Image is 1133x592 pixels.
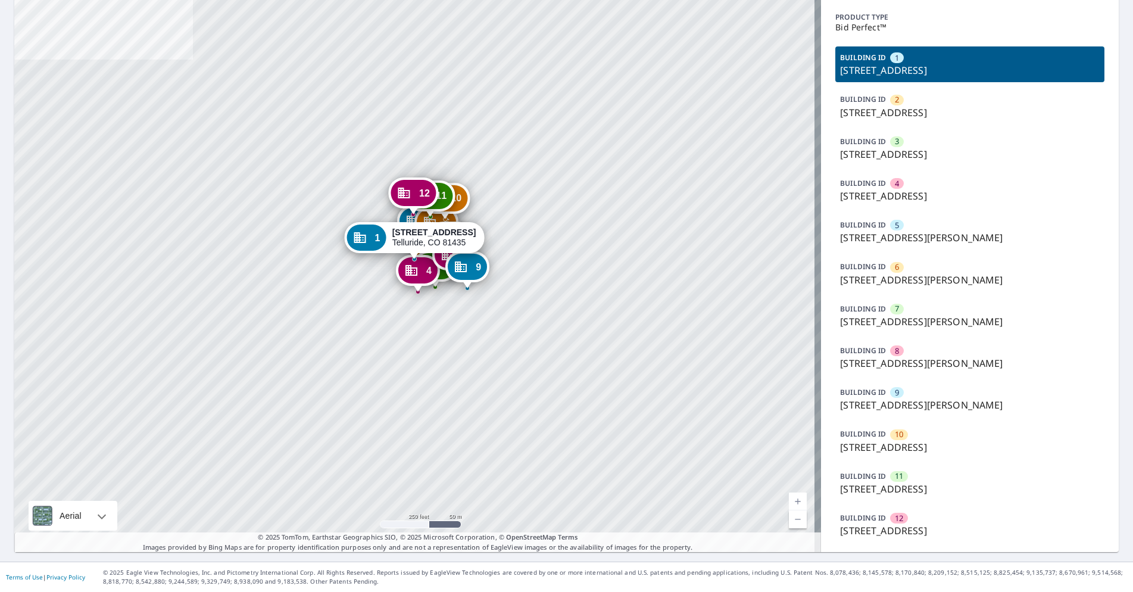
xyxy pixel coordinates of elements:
a: Privacy Policy [46,573,85,581]
span: 2 [895,94,899,105]
p: BUILDING ID [840,304,886,314]
div: Dropped pin, building 9, Commercial property, 225 Tristant Dr Telluride, CO 81435 [445,251,489,288]
span: 6 [895,261,899,273]
span: 10 [451,194,461,202]
p: [STREET_ADDRESS][PERSON_NAME] [840,356,1100,370]
a: Terms of Use [6,573,43,581]
p: BUILDING ID [840,387,886,397]
p: [STREET_ADDRESS] [840,147,1100,161]
p: BUILDING ID [840,261,886,272]
span: 8 [895,345,899,357]
p: Bid Perfect™ [835,23,1104,32]
div: Aerial [56,501,85,531]
p: BUILDING ID [840,345,886,356]
p: [STREET_ADDRESS] [840,63,1100,77]
p: BUILDING ID [840,220,886,230]
a: Current Level 17, Zoom Out [789,510,807,528]
span: 1 [895,52,899,64]
p: Product type [835,12,1104,23]
span: 5 [895,220,899,231]
p: © 2025 Eagle View Technologies, Inc. and Pictometry International Corp. All Rights Reserved. Repo... [103,568,1127,586]
p: [STREET_ADDRESS][PERSON_NAME] [840,398,1100,412]
a: Terms [558,532,578,541]
span: 10 [895,429,903,440]
span: 9 [895,387,899,398]
div: Dropped pin, building 4, Commercial property, 100 Tristant Dr Telluride, CO 81435 [396,255,440,292]
div: Dropped pin, building 10, Commercial property, 125 Tristant Dr Telluride, CO 81435 [420,183,470,220]
span: 4 [426,266,432,275]
span: 9 [476,263,481,272]
span: 7 [895,303,899,314]
span: 3 [895,136,899,147]
span: 12 [895,513,903,524]
p: BUILDING ID [840,136,886,147]
span: 12 [419,189,430,198]
p: | [6,574,85,581]
div: Dropped pin, building 1, Commercial property, 112 Tristant Dr Telluride, CO 81435 [345,222,485,259]
p: [STREET_ADDRESS] [840,524,1100,538]
p: [STREET_ADDRESS][PERSON_NAME] [840,273,1100,287]
a: Current Level 17, Zoom In [789,493,807,510]
strong: [STREET_ADDRESS] [392,228,476,237]
div: Dropped pin, building 12, Commercial property, 115 Tristant Dr Telluride, CO 81435 [389,177,438,214]
p: [STREET_ADDRESS] [840,482,1100,496]
span: © 2025 TomTom, Earthstar Geographics SIO, © 2025 Microsoft Corporation, © [258,532,578,543]
p: BUILDING ID [840,471,886,481]
a: OpenStreetMap [506,532,556,541]
p: Images provided by Bing Maps are for property identification purposes only and are not a represen... [14,532,821,552]
p: [STREET_ADDRESS] [840,440,1100,454]
div: Dropped pin, building 11, Commercial property, 121 Tristant Dr Telluride, CO 81435 [405,180,455,217]
p: [STREET_ADDRESS][PERSON_NAME] [840,314,1100,329]
div: Aerial [29,501,117,531]
span: 4 [895,178,899,189]
span: 1 [375,233,380,242]
span: 11 [436,191,447,200]
p: [STREET_ADDRESS] [840,105,1100,120]
p: BUILDING ID [840,513,886,523]
p: BUILDING ID [840,178,886,188]
div: Telluride, CO 81435 [392,228,476,248]
p: BUILDING ID [840,429,886,439]
p: [STREET_ADDRESS][PERSON_NAME] [840,230,1100,245]
p: BUILDING ID [840,94,886,104]
p: BUILDING ID [840,52,886,63]
p: [STREET_ADDRESS] [840,189,1100,203]
span: 11 [895,471,903,482]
